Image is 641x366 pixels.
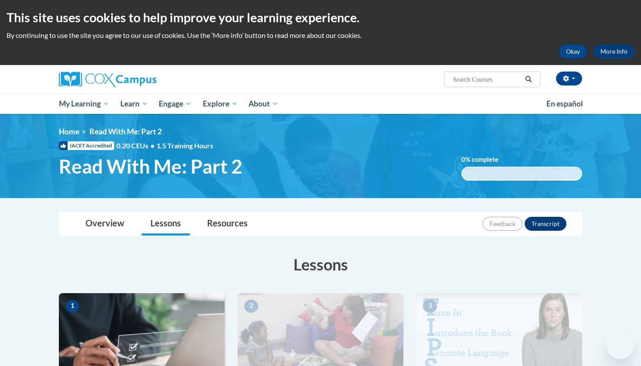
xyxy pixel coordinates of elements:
[203,99,238,109] span: Explore
[542,310,560,328] iframe: Close message
[249,99,278,109] span: About
[559,44,587,58] button: Okay
[116,141,157,151] span: 0.20 CEUs
[77,212,133,236] a: Overview
[159,99,191,109] span: Engage
[59,141,114,150] span: IACET Accredited
[59,72,225,87] a: Cox Campus
[59,72,157,87] img: Cox Campus
[593,44,634,58] a: More Info
[59,99,109,109] span: My Learning
[115,94,153,114] a: Learn
[142,212,190,236] a: Lessons
[46,94,595,114] div: Main menu
[452,74,522,85] input: Search Courses
[483,217,522,231] button: Feedback
[461,156,465,163] span: 0
[546,99,583,108] span: En español
[157,141,213,150] span: 1.5 Training Hours
[198,212,256,236] a: Resources
[59,155,242,178] span: Read With Me: Part 2
[53,94,115,114] a: My Learning
[244,300,258,313] span: 2
[525,217,566,231] button: Transcript
[197,94,243,114] a: Explore
[65,300,79,313] span: 1
[7,31,634,40] p: By continuing to use the site you agree to our use of cookies. Use the ‘More info’ button to read...
[7,9,634,26] h2: This site uses cookies to help improve your learning experience.
[59,127,79,136] a: Home
[606,331,634,359] iframe: Button to launch messaging window
[59,253,582,275] h3: Lessons
[120,99,148,109] span: Learn
[461,155,511,164] label: % complete
[423,300,437,313] span: 3
[89,127,162,136] span: Read With Me: Part 2
[150,141,154,150] span: •
[556,72,582,86] button: Account Settings
[153,94,197,114] a: Engage
[541,95,589,113] a: En español
[243,94,284,114] a: About
[522,74,535,85] button: Search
